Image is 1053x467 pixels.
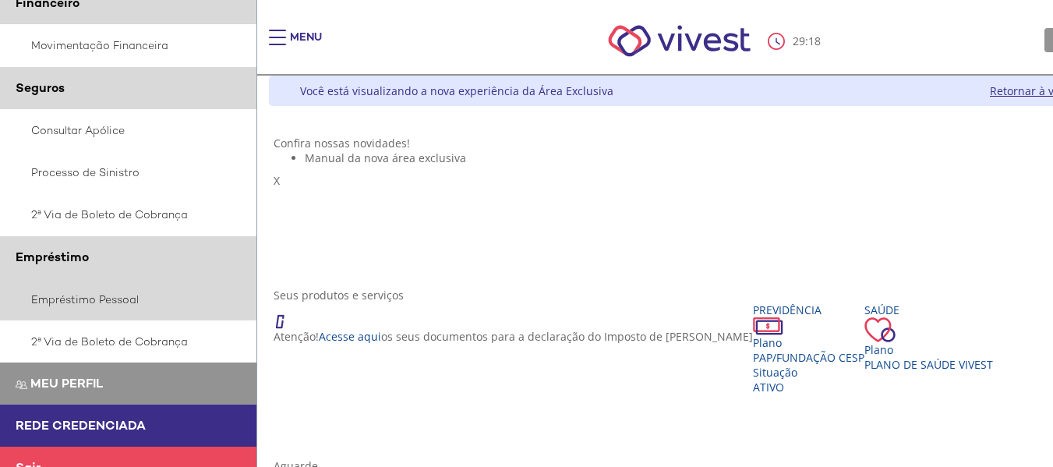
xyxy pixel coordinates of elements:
[793,34,805,48] span: 29
[274,329,753,344] p: Atenção! os seus documentos para a declaração do Imposto de [PERSON_NAME]
[753,335,864,350] div: Plano
[30,375,103,391] span: Meu perfil
[768,33,824,50] div: :
[16,379,27,391] img: Meu perfil
[753,365,864,380] div: Situação
[808,34,821,48] span: 18
[753,317,783,335] img: ico_dinheiro.png
[864,342,993,357] div: Plano
[16,249,89,265] span: Empréstimo
[591,8,768,74] img: Vivest
[16,417,146,433] span: Rede Credenciada
[864,357,993,372] span: Plano de Saúde VIVEST
[290,30,322,61] div: Menu
[319,329,381,344] a: Acesse aqui
[274,173,280,188] span: X
[753,302,864,317] div: Previdência
[753,350,864,365] span: PAP/Fundação CESP
[305,150,466,165] span: Manual da nova área exclusiva
[864,302,993,372] a: Saúde PlanoPlano de Saúde VIVEST
[753,302,864,394] a: Previdência PlanoPAP/Fundação CESP SituaçãoAtivo
[300,83,613,98] div: Você está visualizando a nova experiência da Área Exclusiva
[16,80,65,96] span: Seguros
[864,302,993,317] div: Saúde
[864,317,896,342] img: ico_coracao.png
[274,302,300,329] img: ico_atencao.png
[753,380,784,394] span: Ativo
